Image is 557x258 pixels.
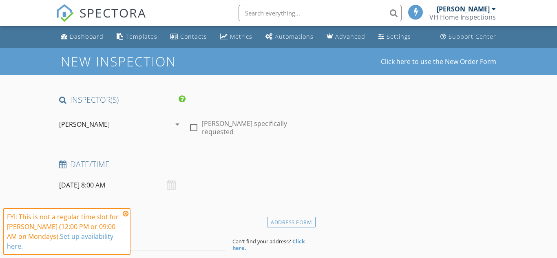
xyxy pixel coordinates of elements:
div: Address Form [267,217,316,228]
input: Address Search [59,231,226,251]
div: Dashboard [70,33,104,40]
a: SPECTORA [56,11,146,28]
span: SPECTORA [80,4,146,21]
div: Support Center [449,33,496,40]
input: Search everything... [239,5,402,21]
a: Set up availability here. [7,232,113,251]
a: Dashboard [57,29,107,44]
div: FYI: This is not a regular time slot for [PERSON_NAME] (12:00 PM or 09:00 AM on Mondays). [7,212,120,251]
div: Metrics [230,33,252,40]
a: Templates [113,29,161,44]
div: Templates [126,33,157,40]
div: Contacts [180,33,207,40]
span: Can't find your address? [232,238,291,245]
div: [PERSON_NAME] [59,121,110,128]
strong: Click here. [232,238,305,251]
h4: INSPECTOR(S) [59,95,186,105]
h4: Location [59,215,312,225]
div: Automations [275,33,314,40]
a: Click here to use the New Order Form [381,58,496,65]
input: Select date [59,175,183,195]
div: [PERSON_NAME] [437,5,490,13]
a: Automations (Basic) [262,29,317,44]
a: Settings [375,29,414,44]
h4: Date/Time [59,159,312,170]
a: Support Center [437,29,500,44]
label: [PERSON_NAME] specifically requested [202,119,312,136]
div: Settings [387,33,411,40]
a: Metrics [217,29,256,44]
a: Advanced [323,29,369,44]
img: The Best Home Inspection Software - Spectora [56,4,74,22]
a: Contacts [167,29,210,44]
div: Advanced [335,33,365,40]
h1: New Inspection [61,54,241,68]
div: VH Home Inspections [429,13,496,21]
i: arrow_drop_down [172,119,182,129]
